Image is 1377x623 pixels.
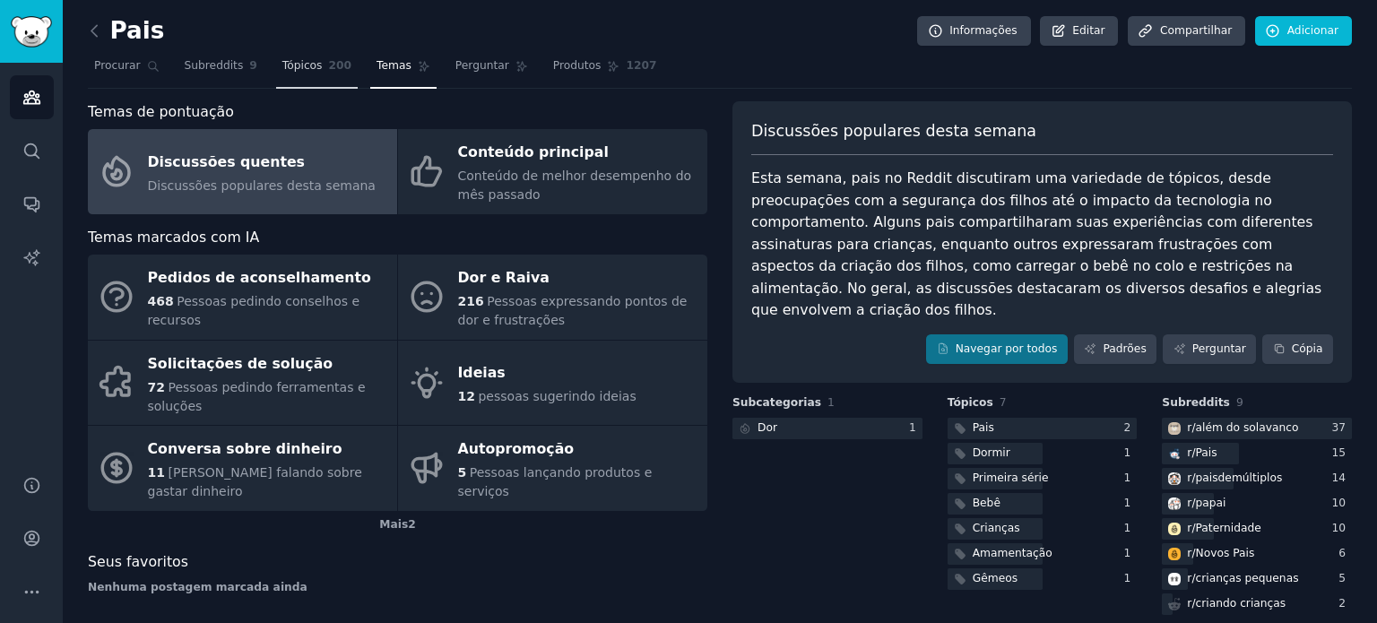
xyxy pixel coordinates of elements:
font: Dormir [973,446,1010,459]
font: 216 [458,294,484,308]
a: Informações [917,16,1031,47]
font: Procurar [94,59,141,72]
font: 5 [458,465,467,480]
font: Esta semana, pais no Reddit discutiram uma variedade de tópicos, desde preocupações com a seguran... [751,169,1326,318]
font: 1 [1124,522,1131,534]
a: Pais2 [948,418,1138,440]
font: r/ [1187,597,1195,610]
font: Pedidos de aconselhamento [148,269,371,286]
font: Temas de pontuação [88,103,234,120]
font: Dor [758,421,777,434]
a: Dor1 [732,418,922,440]
font: Adicionar [1287,24,1338,37]
font: r/ [1187,497,1195,509]
font: pessoas sugerindo ideias [478,389,636,403]
font: Discussões quentes [148,153,305,170]
a: Produtos1207 [547,52,663,89]
a: Pedidos de aconselhamento468Pessoas pedindo conselhos e recursos [88,255,397,340]
a: Gêmeos1 [948,568,1138,591]
font: 1 [1124,446,1131,459]
a: Primeira série1 [948,468,1138,490]
font: Primeira série [973,472,1049,484]
font: 1 [827,396,835,409]
font: paisdemúltiplos [1196,472,1283,484]
font: Pais [973,421,994,434]
a: Navegar por todos [926,334,1068,365]
font: 14 [1331,472,1346,484]
font: Conteúdo principal [458,143,609,160]
font: 1 [1124,572,1131,584]
font: Discussões populares desta semana [751,122,1036,140]
font: Navegar por todos [956,342,1058,355]
font: Cópia [1292,342,1323,355]
a: Paisr/Pais15 [1162,443,1352,465]
font: 72 [148,380,165,394]
font: r/ [1187,421,1195,434]
a: Bebê1 [948,493,1138,515]
a: pais de múltiplosr/paisdemúltiplos14 [1162,468,1352,490]
font: 10 [1331,497,1346,509]
font: Crianças [973,522,1020,534]
img: pais de múltiplos [1168,472,1181,485]
font: Bebê [973,497,1000,509]
a: Discussões quentesDiscussões populares desta semana [88,129,397,214]
font: Subreddits [185,59,244,72]
font: Mais [379,518,408,531]
font: Gêmeos [973,572,1018,584]
font: crianças pequenas [1196,572,1299,584]
font: 2 [408,518,416,531]
font: r/ [1187,547,1195,559]
font: Conversa sobre dinheiro [148,440,342,457]
font: Compartilhar [1160,24,1232,37]
img: Pais [1168,447,1181,460]
font: criando crianças [1196,597,1286,610]
font: Editar [1072,24,1104,37]
font: Pessoas pedindo conselhos e recursos [148,294,360,327]
img: além do solavanco [1168,422,1181,435]
font: 2 [1338,597,1346,610]
a: Procurar [88,52,166,89]
font: Perguntar [1192,342,1246,355]
font: 6 [1338,547,1346,559]
a: Conversa sobre dinheiro11[PERSON_NAME] falando sobre gastar dinheiro [88,426,397,511]
font: papai [1196,497,1226,509]
img: papai [1168,498,1181,510]
font: Perguntar [455,59,509,72]
font: 1 [1124,497,1131,509]
font: Pais [110,17,165,44]
a: Crianças1 [948,518,1138,541]
font: Pais [1196,446,1217,459]
font: 5 [1338,572,1346,584]
font: Dor e Raiva [458,269,550,286]
a: Dor e Raiva216Pessoas expressando pontos de dor e frustrações [398,255,707,340]
font: r/ [1187,446,1195,459]
img: Logotipo do GummySearch [11,16,52,48]
font: 7 [1000,396,1007,409]
font: 1207 [626,59,656,72]
font: Temas [377,59,411,72]
font: r/ [1187,572,1195,584]
font: Subcategorias [732,396,821,409]
font: Tópicos [948,396,993,409]
font: Pessoas pedindo ferramentas e soluções [148,380,366,413]
font: Autopromoção [458,440,575,457]
a: Paternidader/Paternidade10 [1162,518,1352,541]
button: Cópia [1262,334,1333,365]
font: 468 [148,294,174,308]
a: Perguntar [449,52,534,89]
font: 10 [1331,522,1346,534]
font: Subreddits [1162,396,1230,409]
font: r/ [1187,472,1195,484]
img: Paternidade [1168,523,1181,535]
font: Pessoas expressando pontos de dor e frustrações [458,294,688,327]
font: Amamentação [973,547,1052,559]
font: Novos Pais [1196,547,1255,559]
a: Subreddits9 [178,52,264,89]
font: 9 [249,59,257,72]
font: Discussões populares desta semana [148,178,376,193]
font: 1 [909,421,916,434]
a: Dormir1 [948,443,1138,465]
a: Editar [1040,16,1118,47]
font: Temas marcados com IA [88,229,259,246]
font: Produtos [553,59,602,72]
